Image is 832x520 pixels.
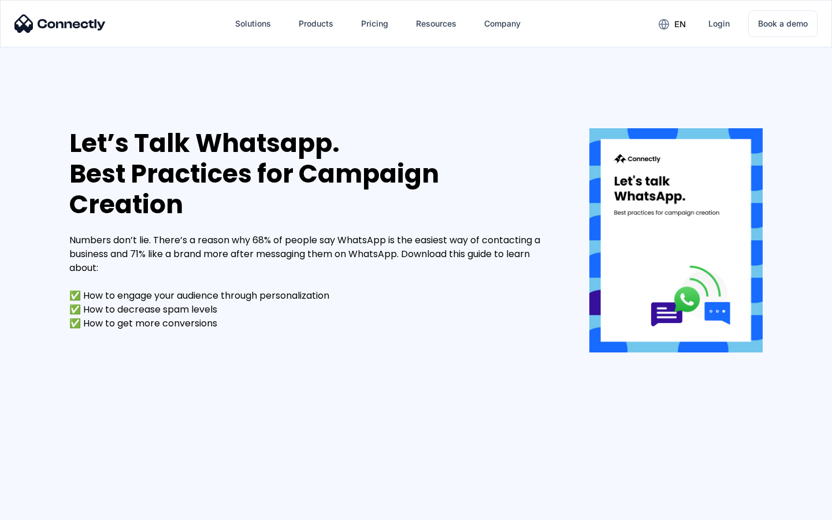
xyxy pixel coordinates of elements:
img: Connectly Logo [14,14,106,33]
div: Company [484,16,521,32]
div: Resources [416,16,456,32]
aside: Language selected: English [12,500,69,516]
a: Book a demo [748,10,818,37]
div: Pricing [361,16,388,32]
div: Numbers don’t lie. There’s a reason why 68% of people say WhatsApp is the easiest way of contacti... [69,233,555,330]
div: Solutions [235,16,271,32]
div: Let’s Talk Whatsapp. Best Practices for Campaign Creation [69,128,555,220]
div: Login [708,16,730,32]
a: Login [699,10,739,38]
div: en [674,16,686,32]
div: Products [299,16,333,32]
ul: Language list [23,500,69,516]
a: Pricing [352,10,398,38]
